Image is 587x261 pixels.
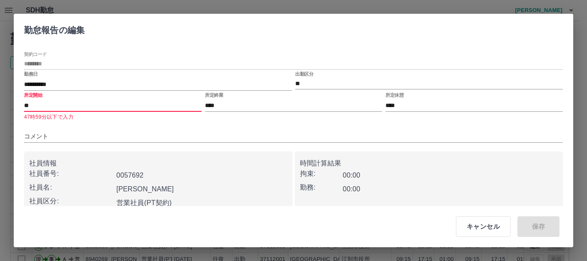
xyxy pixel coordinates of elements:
label: 所定休憩 [385,92,404,98]
p: 社員情報 [29,158,287,169]
p: 時間計算結果 [300,158,558,169]
label: 所定開始 [24,92,42,98]
label: 出勤区分 [295,71,313,77]
p: 社員名: [29,182,113,193]
h2: 勤怠報告の編集 [14,14,95,43]
b: 0057692 [116,172,144,179]
label: 契約コード [24,51,47,58]
p: 拘束: [300,169,343,179]
label: 所定終業 [205,92,223,98]
button: キャンセル [456,216,511,237]
b: 00:00 [343,172,361,179]
b: 営業社員(PT契約) [116,199,172,206]
p: 47時59分以下で入力 [24,113,202,122]
p: 社員番号: [29,169,113,179]
b: 00:00 [343,185,361,193]
label: 勤務日 [24,71,38,77]
b: [PERSON_NAME] [116,185,174,193]
p: 勤務: [300,182,343,193]
p: 社員区分: [29,196,113,206]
